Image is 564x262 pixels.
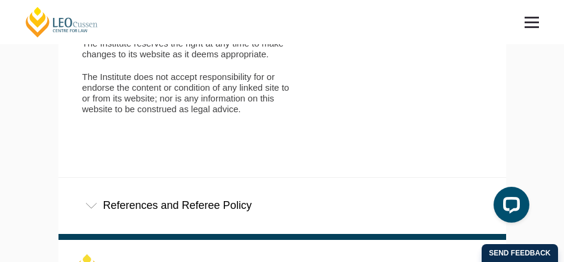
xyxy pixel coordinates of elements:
p: The Institute does not accept responsibility for or endorse the content or condition of any linke... [82,72,298,115]
div: References and Referee Policy [58,178,506,233]
a: [PERSON_NAME] Centre for Law [24,6,100,38]
p: The Institute reserves the right at any time to make changes to its website as it deems appropriate. [82,38,298,60]
iframe: LiveChat chat widget [484,182,534,232]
